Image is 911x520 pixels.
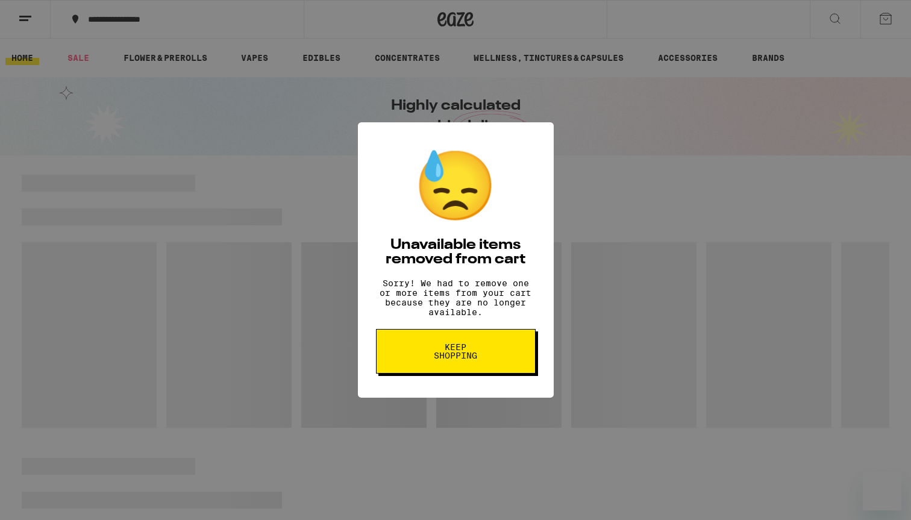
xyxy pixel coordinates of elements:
iframe: Button to launch messaging window [863,472,901,510]
h2: Unavailable items removed from cart [376,238,536,267]
span: Keep Shopping [425,343,487,360]
p: Sorry! We had to remove one or more items from your cart because they are no longer available. [376,278,536,317]
button: Keep Shopping [376,329,536,374]
div: 😓 [413,146,498,226]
